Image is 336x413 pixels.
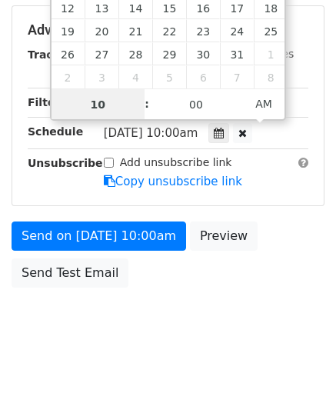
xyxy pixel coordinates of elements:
[243,88,285,119] span: Click to toggle
[120,155,232,171] label: Add unsubscribe link
[52,42,85,65] span: October 26, 2025
[28,96,67,108] strong: Filters
[190,221,258,251] a: Preview
[149,89,243,120] input: Minute
[28,48,79,61] strong: Tracking
[12,258,128,288] a: Send Test Email
[259,339,336,413] iframe: Chat Widget
[85,65,118,88] span: November 3, 2025
[152,65,186,88] span: November 5, 2025
[186,42,220,65] span: October 30, 2025
[254,19,288,42] span: October 25, 2025
[12,221,186,251] a: Send on [DATE] 10:00am
[118,42,152,65] span: October 28, 2025
[28,157,103,169] strong: Unsubscribe
[118,65,152,88] span: November 4, 2025
[145,88,149,119] span: :
[85,19,118,42] span: October 20, 2025
[186,19,220,42] span: October 23, 2025
[220,42,254,65] span: October 31, 2025
[52,65,85,88] span: November 2, 2025
[186,65,220,88] span: November 6, 2025
[28,22,308,38] h5: Advanced
[104,175,242,188] a: Copy unsubscribe link
[85,42,118,65] span: October 27, 2025
[152,19,186,42] span: October 22, 2025
[52,89,145,120] input: Hour
[220,19,254,42] span: October 24, 2025
[152,42,186,65] span: October 29, 2025
[254,65,288,88] span: November 8, 2025
[28,125,83,138] strong: Schedule
[52,19,85,42] span: October 19, 2025
[220,65,254,88] span: November 7, 2025
[254,42,288,65] span: November 1, 2025
[118,19,152,42] span: October 21, 2025
[104,126,198,140] span: [DATE] 10:00am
